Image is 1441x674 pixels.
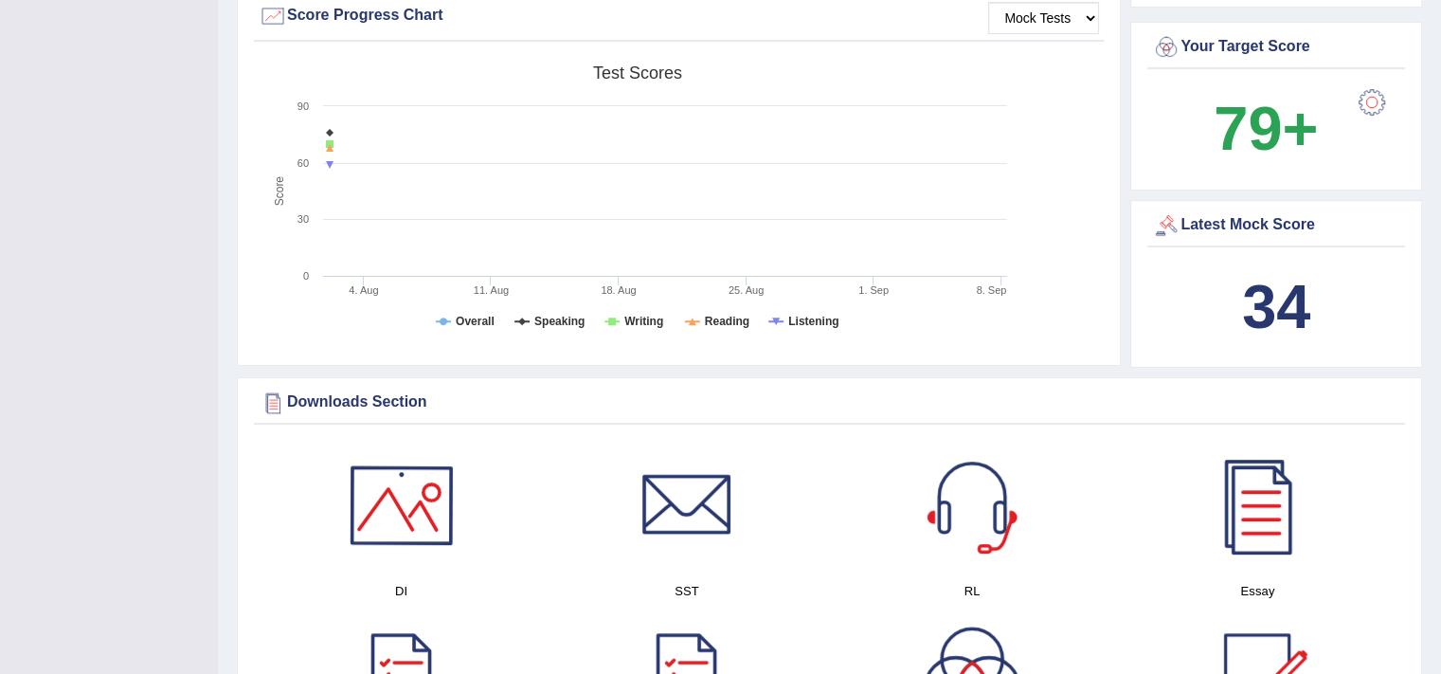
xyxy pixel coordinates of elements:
[593,64,682,82] tspan: Test scores
[297,157,309,169] text: 60
[259,2,1099,30] div: Score Progress Chart
[259,389,1400,417] div: Downloads Section
[705,315,749,328] tspan: Reading
[534,315,585,328] tspan: Speaking
[1152,211,1400,240] div: Latest Mock Score
[297,213,309,225] text: 30
[297,100,309,112] text: 90
[474,284,509,296] tspan: 11. Aug
[624,315,663,328] tspan: Writing
[1152,33,1400,62] div: Your Target Score
[1125,581,1391,601] h4: Essay
[839,581,1106,601] h4: RL
[1214,94,1318,163] b: 79+
[303,270,309,282] text: 0
[273,176,286,207] tspan: Score
[268,581,534,601] h4: DI
[729,284,764,296] tspan: 25. Aug
[456,315,495,328] tspan: Overall
[788,315,838,328] tspan: Listening
[553,581,820,601] h4: SST
[1242,272,1310,341] b: 34
[977,284,1007,296] tspan: 8. Sep
[349,284,378,296] tspan: 4. Aug
[601,284,636,296] tspan: 18. Aug
[858,284,889,296] tspan: 1. Sep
